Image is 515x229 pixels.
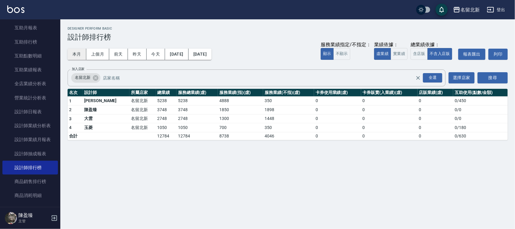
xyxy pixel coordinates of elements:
[478,72,508,83] button: 搜尋
[411,48,428,60] button: 含店販
[451,4,482,16] button: 名留北新
[422,72,443,84] button: Open
[69,107,72,112] span: 2
[263,96,314,105] td: 350
[314,123,361,132] td: 0
[83,114,129,123] td: 大雲
[218,132,263,140] td: 8738
[485,4,508,15] button: 登出
[156,132,177,140] td: 12784
[18,218,49,224] p: 主管
[314,89,361,97] th: 卡券使用業績(虛)
[165,49,188,60] button: [DATE]
[72,67,84,71] label: 加入店家
[2,105,58,119] a: 設計師日報表
[453,96,508,105] td: 0 / 450
[176,123,218,132] td: 1050
[2,21,58,35] a: 互助月報表
[423,73,442,82] div: 全選
[453,89,508,97] th: 互助使用(點數/金額)
[129,114,156,123] td: 名留北新
[129,89,156,97] th: 所屬店家
[2,91,58,105] a: 營業統計分析表
[218,105,263,114] td: 1850
[2,203,58,217] a: 服務扣項明細表
[428,48,453,60] button: 不含入店販
[418,89,453,97] th: 店販業績(虛)
[109,49,128,60] button: 前天
[436,4,448,16] button: save
[2,147,58,161] a: 設計師抽成報表
[453,123,508,132] td: 0 / 180
[68,132,83,140] td: 合計
[101,73,426,83] input: 店家名稱
[218,89,263,97] th: 服務業績(指)(虛)
[68,49,86,60] button: 本月
[263,114,314,123] td: 1448
[69,98,72,103] span: 1
[218,96,263,105] td: 4888
[176,105,218,114] td: 3748
[156,105,177,114] td: 3748
[218,123,263,132] td: 700
[418,123,453,132] td: 0
[414,74,422,82] button: Clear
[218,114,263,123] td: 1300
[321,48,334,60] button: 顯示
[458,49,485,60] button: 報表匯出
[71,73,100,83] div: 名留北新
[176,132,218,140] td: 12784
[418,132,453,140] td: 0
[418,105,453,114] td: 0
[488,49,508,60] button: 列印
[2,49,58,63] a: 互助點數明細
[68,27,508,31] h2: Designer Perform Basic
[69,125,72,130] span: 4
[263,89,314,97] th: 服務業績(不指)(虛)
[314,114,361,123] td: 0
[449,72,475,83] button: 選擇店家
[83,105,129,114] td: 陳盈臻
[453,114,508,123] td: 0 / 0
[2,175,58,189] a: 商品銷售排行榜
[156,123,177,132] td: 1050
[374,48,391,60] button: 虛業績
[263,123,314,132] td: 350
[129,105,156,114] td: 名留北新
[418,96,453,105] td: 0
[156,89,177,97] th: 總業績
[156,114,177,123] td: 2748
[453,132,508,140] td: 0 / 630
[83,123,129,132] td: 玉菱
[176,114,218,123] td: 2748
[147,49,165,60] button: 今天
[176,89,218,97] th: 服務總業績(虛)
[69,116,72,121] span: 3
[361,105,418,114] td: 0
[18,212,49,218] h5: 陳盈臻
[2,63,58,77] a: 互助業績報表
[361,123,418,132] td: 0
[333,48,350,60] button: 不顯示
[7,5,24,13] img: Logo
[361,114,418,123] td: 0
[176,96,218,105] td: 5238
[5,212,17,224] img: Person
[2,161,58,175] a: 設計師排行榜
[361,132,418,140] td: 0
[361,96,418,105] td: 0
[129,123,156,132] td: 名留北新
[156,96,177,105] td: 5238
[71,75,94,81] span: 名留北新
[263,105,314,114] td: 1898
[314,96,361,105] td: 0
[83,89,129,97] th: 設計師
[453,105,508,114] td: 0 / 0
[263,132,314,140] td: 4046
[128,49,147,60] button: 昨天
[374,42,408,48] div: 業績依據：
[391,48,408,60] button: 實業績
[2,133,58,147] a: 設計師業績月報表
[321,42,371,48] div: 服務業績指定/不指定：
